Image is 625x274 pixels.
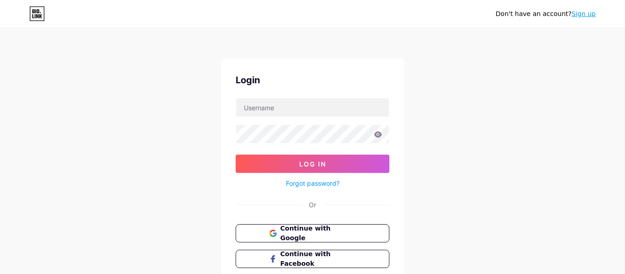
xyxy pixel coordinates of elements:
button: Continue with Facebook [236,250,389,268]
span: Log In [299,160,326,168]
div: Or [309,200,316,210]
a: Sign up [571,10,596,17]
div: Don't have an account? [496,9,596,19]
span: Continue with Google [280,224,356,243]
button: Log In [236,155,389,173]
div: Login [236,73,389,87]
span: Continue with Facebook [280,249,356,269]
button: Continue with Google [236,224,389,242]
a: Forgot password? [286,178,339,188]
input: Username [236,98,389,117]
